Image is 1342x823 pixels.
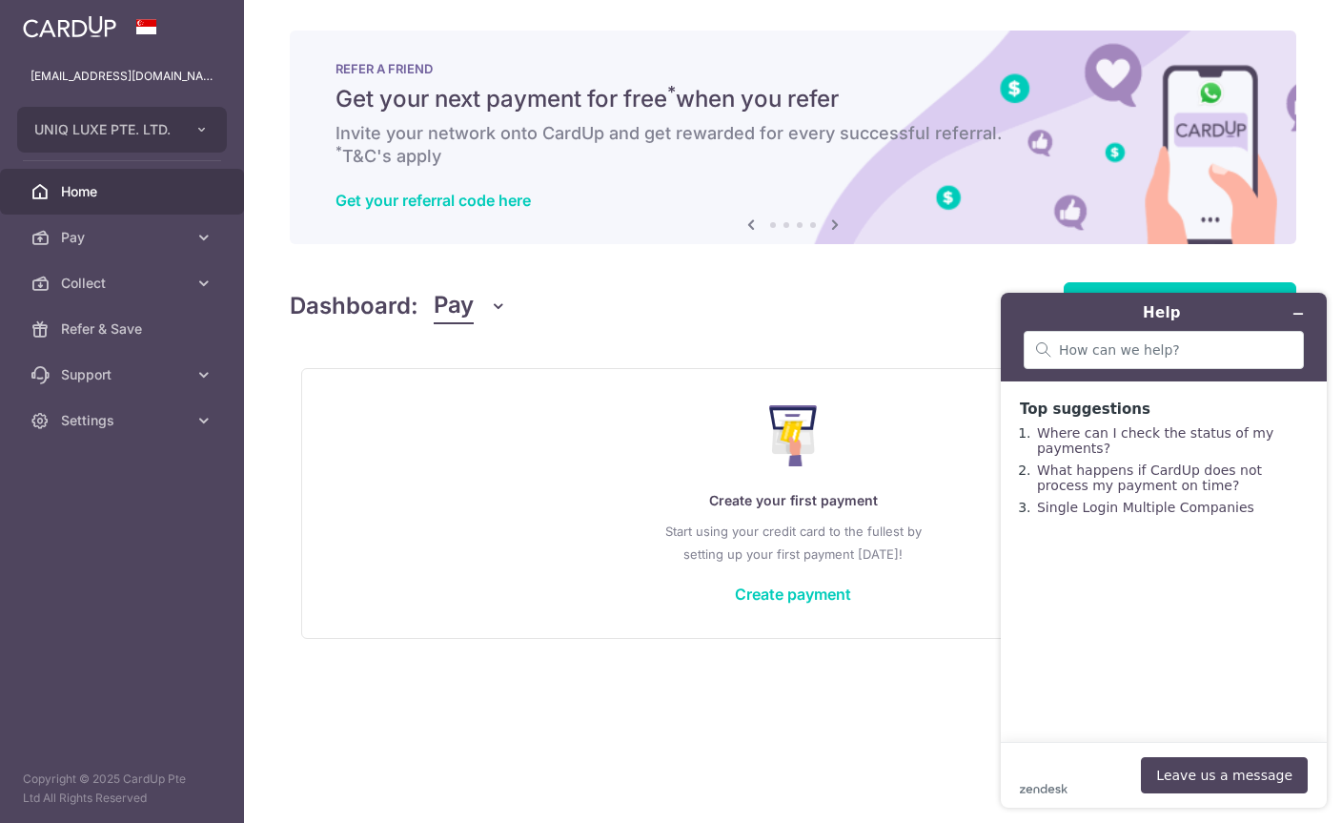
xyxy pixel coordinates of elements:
[335,84,1250,114] h5: Get your next payment for free when you refer
[61,274,187,293] span: Collect
[434,288,507,324] button: Pay
[340,520,1246,566] p: Start using your credit card to the fullest by setting up your first payment [DATE]!
[340,489,1246,512] p: Create your first payment
[61,411,187,430] span: Settings
[34,120,175,139] span: UNIQ LUXE PTE. LTD.
[44,13,83,31] span: Help
[61,319,187,339] span: Refer & Save
[290,289,418,323] h4: Dashboard:
[986,278,1342,823] iframe: Find more information here
[30,67,213,86] p: [EMAIL_ADDRESS][DOMAIN_NAME]
[769,405,818,466] img: Make Payment
[61,365,187,384] span: Support
[434,288,474,324] span: Pay
[290,31,1296,244] img: RAF banner
[335,191,531,210] a: Get your referral code here
[335,122,1250,168] h6: Invite your network onto CardUp and get rewarded for every successful referral. T&C's apply
[335,61,1250,76] p: REFER A FRIEND
[17,107,227,153] button: UNIQ LUXE PTE. LTD.
[61,182,187,201] span: Home
[23,15,116,38] img: CardUp
[61,228,187,247] span: Pay
[735,585,851,604] a: Create payment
